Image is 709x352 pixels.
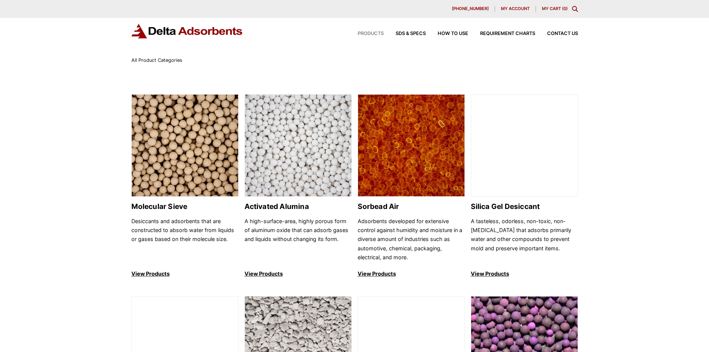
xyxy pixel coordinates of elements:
[471,217,578,262] p: A tasteless, odorless, non-toxic, non-[MEDICAL_DATA] that adsorbs primarily water and other compo...
[358,95,464,197] img: Sorbead Air
[471,269,578,278] p: View Products
[471,202,578,211] h2: Silica Gel Desiccant
[245,202,352,211] h2: Activated Alumina
[131,94,239,279] a: Molecular Sieve Molecular Sieve Desiccants and adsorbents that are constructed to absorb water fr...
[495,6,536,12] a: My account
[358,269,465,278] p: View Products
[131,217,239,262] p: Desiccants and adsorbents that are constructed to absorb water from liquids or gases based on the...
[131,24,243,38] img: Delta Adsorbents
[131,269,239,278] p: View Products
[358,217,465,262] p: Adsorbents developed for extensive control against humidity and moisture in a diverse amount of i...
[572,6,578,12] div: Toggle Modal Content
[245,94,352,279] a: Activated Alumina Activated Alumina A high-surface-area, highly porous form of aluminum oxide tha...
[245,95,351,197] img: Activated Alumina
[501,7,530,11] span: My account
[396,31,426,36] span: SDS & SPECS
[542,6,568,11] a: My Cart (0)
[132,95,238,197] img: Molecular Sieve
[452,7,489,11] span: [PHONE_NUMBER]
[446,6,495,12] a: [PHONE_NUMBER]
[384,31,426,36] a: SDS & SPECS
[245,269,352,278] p: View Products
[438,31,468,36] span: How to Use
[471,94,578,279] a: Silica Gel Desiccant Silica Gel Desiccant A tasteless, odorless, non-toxic, non-[MEDICAL_DATA] th...
[547,31,578,36] span: Contact Us
[358,202,465,211] h2: Sorbead Air
[245,217,352,262] p: A high-surface-area, highly porous form of aluminum oxide that can adsorb gases and liquids witho...
[346,31,384,36] a: Products
[563,6,566,11] span: 0
[131,202,239,211] h2: Molecular Sieve
[535,31,578,36] a: Contact Us
[358,94,465,279] a: Sorbead Air Sorbead Air Adsorbents developed for extensive control against humidity and moisture ...
[480,31,535,36] span: Requirement Charts
[426,31,468,36] a: How to Use
[358,31,384,36] span: Products
[471,95,578,197] img: Silica Gel Desiccant
[468,31,535,36] a: Requirement Charts
[131,57,182,63] span: All Product Categories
